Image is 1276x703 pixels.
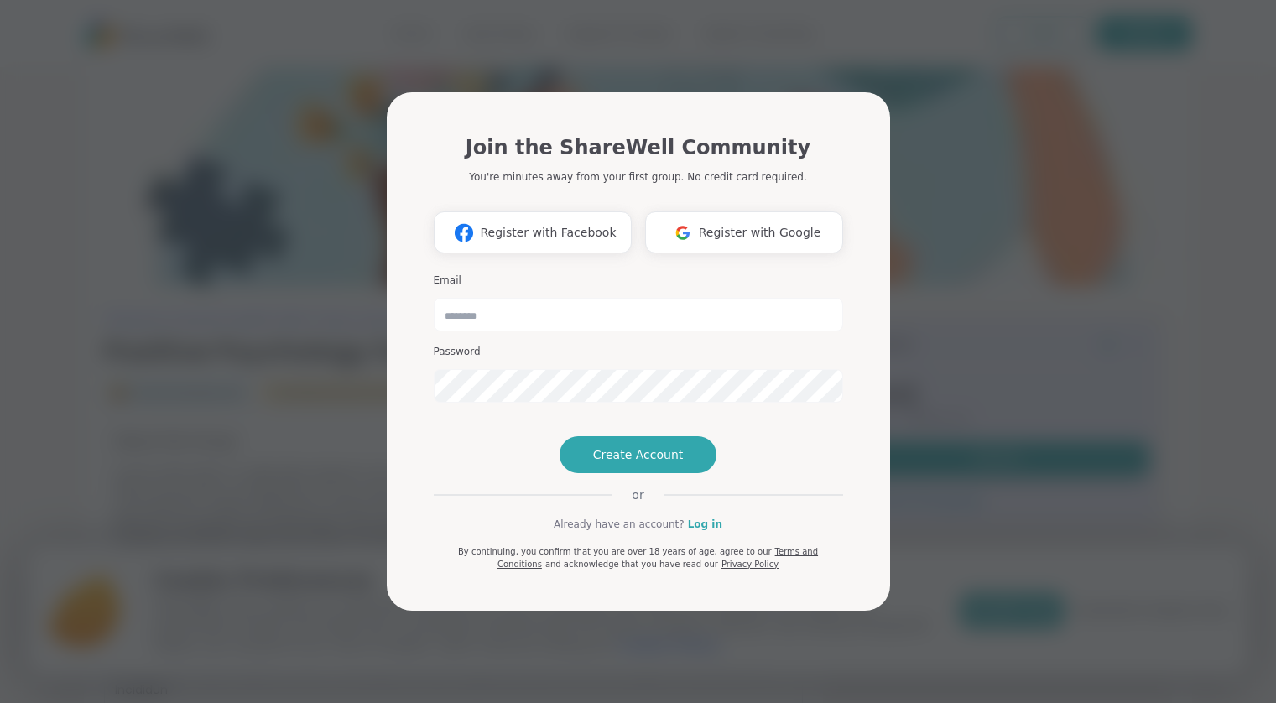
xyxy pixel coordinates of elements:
span: Register with Facebook [480,224,616,242]
button: Register with Google [645,211,843,253]
span: Register with Google [699,224,821,242]
h3: Email [434,273,843,288]
span: By continuing, you confirm that you are over 18 years of age, agree to our [458,547,772,556]
span: Already have an account? [554,517,685,532]
span: and acknowledge that you have read our [545,560,718,569]
img: ShareWell Logomark [667,217,699,248]
h3: Password [434,345,843,359]
span: or [612,487,664,503]
img: ShareWell Logomark [448,217,480,248]
a: Log in [688,517,722,532]
span: Create Account [593,446,684,463]
a: Privacy Policy [721,560,779,569]
button: Register with Facebook [434,211,632,253]
a: Terms and Conditions [497,547,818,569]
button: Create Account [560,436,717,473]
p: You're minutes away from your first group. No credit card required. [469,169,806,185]
h1: Join the ShareWell Community [466,133,810,163]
